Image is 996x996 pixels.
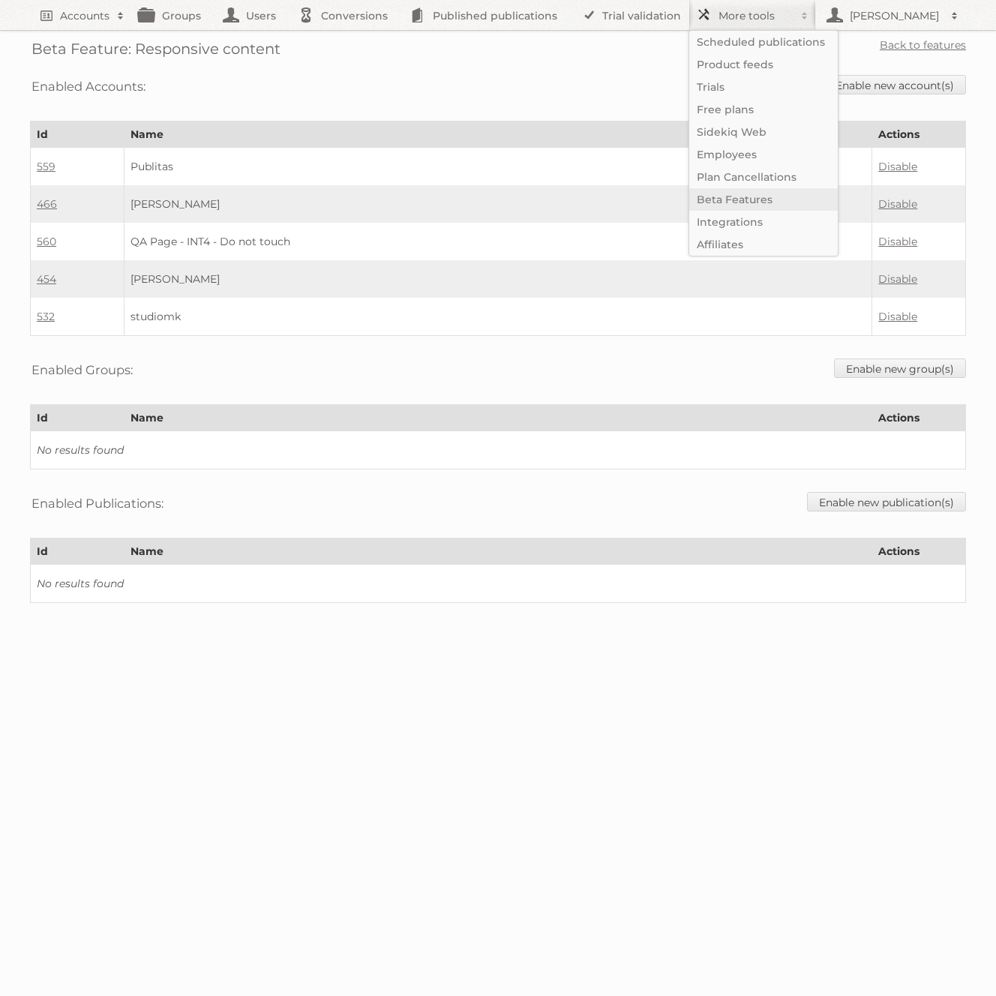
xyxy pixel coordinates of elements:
[872,405,966,431] th: Actions
[31,492,163,514] h3: Enabled Publications:
[37,197,57,211] a: 466
[689,53,838,76] a: Product feeds
[31,358,133,381] h3: Enabled Groups:
[846,8,943,23] h2: [PERSON_NAME]
[878,235,917,248] a: Disable
[689,233,838,256] a: Affiliates
[37,310,55,323] a: 532
[807,492,966,511] a: Enable new publication(s)
[124,260,872,298] td: [PERSON_NAME]
[124,298,872,336] td: studiomk
[37,577,124,590] i: No results found
[878,197,917,211] a: Disable
[880,38,966,52] a: Back to features
[37,443,124,457] i: No results found
[60,8,109,23] h2: Accounts
[872,121,966,148] th: Actions
[689,121,838,143] a: Sidekiq Web
[689,76,838,98] a: Trials
[31,37,280,60] h2: Beta Feature: Responsive content
[689,211,838,233] a: Integrations
[124,538,872,565] th: Name
[37,160,55,173] a: 559
[124,223,872,260] td: QA Page - INT4 - Do not touch
[878,160,917,173] a: Disable
[689,31,838,53] a: Scheduled publications
[31,121,124,148] th: Id
[31,75,145,97] h3: Enabled Accounts:
[834,358,966,378] a: Enable new group(s)
[823,75,966,94] a: Enable new account(s)
[689,98,838,121] a: Free plans
[878,310,917,323] a: Disable
[31,538,124,565] th: Id
[124,405,872,431] th: Name
[31,405,124,431] th: Id
[718,8,793,23] h2: More tools
[689,188,838,211] a: Beta Features
[689,143,838,166] a: Employees
[124,121,872,148] th: Name
[37,235,56,248] a: 560
[124,185,872,223] td: [PERSON_NAME]
[37,272,56,286] a: 454
[878,272,917,286] a: Disable
[872,538,966,565] th: Actions
[689,166,838,188] a: Plan Cancellations
[124,148,872,186] td: Publitas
